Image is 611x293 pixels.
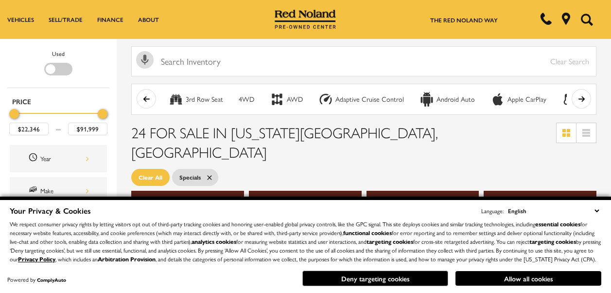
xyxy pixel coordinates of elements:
div: Adaptive Cruise Control [318,92,333,107]
button: AWDAWD [264,89,308,110]
div: Minimum Price [9,109,19,119]
button: scroll right [572,89,591,109]
p: We respect consumer privacy rights by letting visitors opt out of third-party tracking cookies an... [10,220,601,263]
div: Special Offer [131,191,244,206]
button: scroll left [137,89,156,109]
div: AWD [287,95,303,104]
strong: Arbitration Provision [98,255,156,263]
div: Year [40,153,89,164]
div: 3rd Row Seat [169,92,183,107]
div: Automatic Climate Control [562,92,576,107]
img: Red Noland Pre-Owned [275,10,336,29]
div: Language: [481,208,504,214]
strong: targeting cookies [367,237,413,246]
button: Deny targeting cookies [302,271,448,286]
div: Apple CarPlay [507,95,546,104]
button: Android AutoAndroid Auto [414,89,480,110]
a: Red Noland Pre-Owned [275,13,336,23]
strong: functional cookies [343,228,392,237]
div: 3rd Row Seat [186,95,223,104]
div: Special Offer [367,191,479,206]
strong: targeting cookies [529,237,576,246]
input: Search Inventory [131,46,596,76]
a: The Red Noland Way [430,16,498,24]
h5: Price [12,97,105,106]
a: ComplyAuto [37,276,66,283]
span: Clear All [139,171,162,183]
div: Special Offer [484,191,596,206]
span: Make [28,184,40,197]
input: Maximum [68,123,107,135]
div: Android Auto [419,92,434,107]
button: Open the search field [577,0,596,38]
button: 4WD [233,89,260,110]
button: Adaptive Cruise ControlAdaptive Cruise Control [313,89,409,110]
label: Used [52,49,65,58]
div: MakeMake [10,177,107,204]
div: 4WD [239,95,254,104]
strong: essential cookies [535,220,580,228]
span: Year [28,152,40,165]
span: Your Privacy & Cookies [10,205,91,216]
strong: analytics cookies [192,237,236,246]
svg: Click to toggle on voice search [136,51,154,69]
div: AWD [270,92,284,107]
button: 3rd Row Seat3rd Row Seat [163,89,228,110]
select: Language Select [506,205,601,216]
div: Powered by [7,276,66,283]
div: Android Auto [436,95,475,104]
div: Adaptive Cruise Control [335,95,404,104]
div: Maximum Price [98,109,107,119]
div: Price [9,106,107,135]
span: Specials [179,171,201,183]
div: YearYear [10,145,107,172]
div: Apple CarPlay [490,92,505,107]
a: Privacy Policy [18,255,55,263]
span: 24 for Sale in [US_STATE][GEOGRAPHIC_DATA], [GEOGRAPHIC_DATA] [131,122,438,162]
div: Make [40,185,89,196]
input: Minimum [9,123,49,135]
div: Filter by Vehicle Type [7,49,109,88]
button: Allow all cookies [455,271,601,286]
div: Special Offer [249,191,362,206]
button: Apple CarPlayApple CarPlay [485,89,552,110]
